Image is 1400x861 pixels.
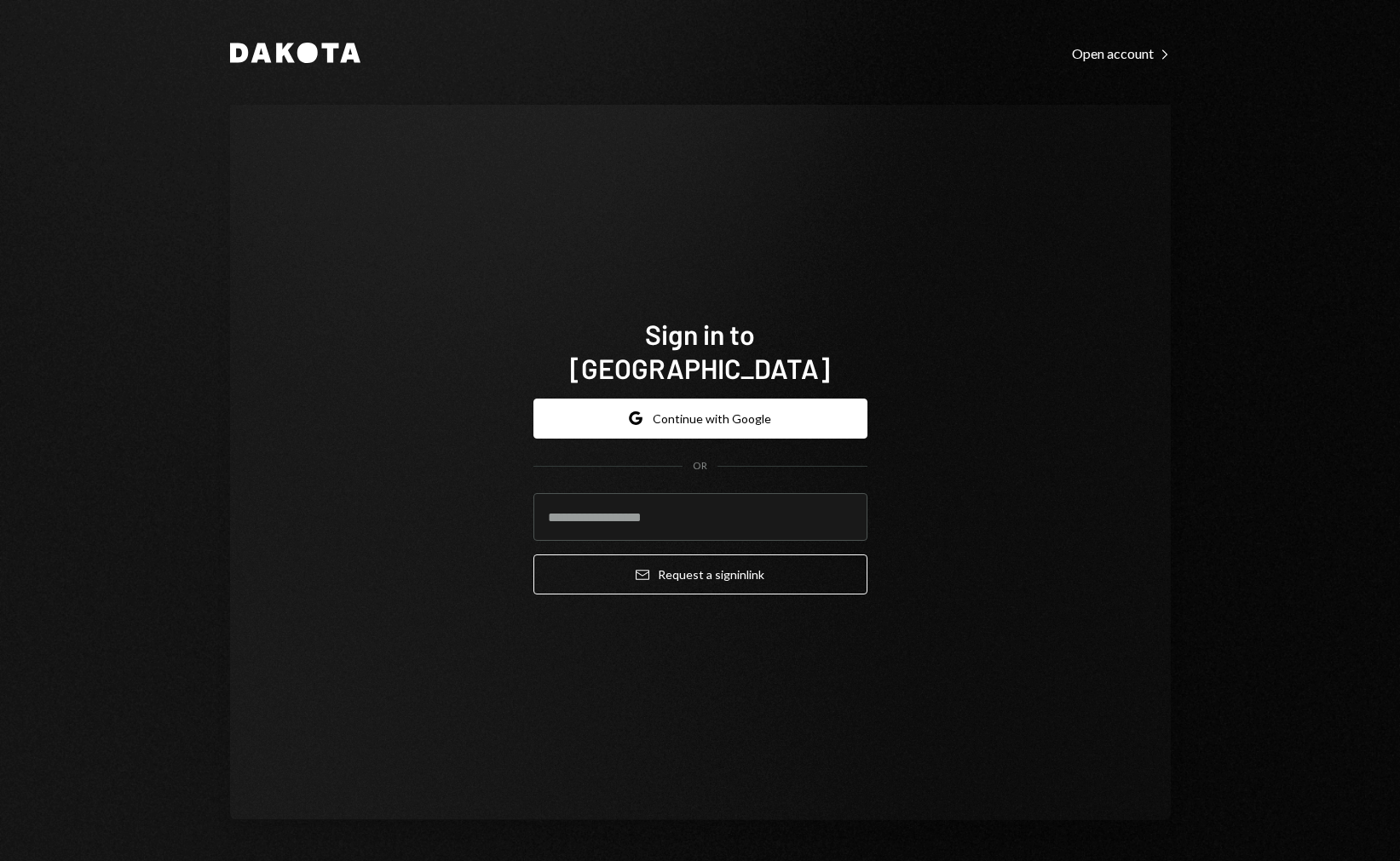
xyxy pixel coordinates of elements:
[533,317,867,385] h1: Sign in to [GEOGRAPHIC_DATA]
[1072,43,1171,62] a: Open account
[693,459,707,474] div: OR
[1072,45,1171,62] div: Open account
[533,554,867,594] button: Request a signinlink
[533,399,867,439] button: Continue with Google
